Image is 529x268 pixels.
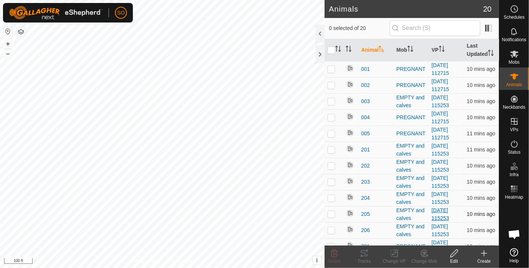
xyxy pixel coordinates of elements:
span: 003 [361,97,370,105]
span: 002 [361,81,370,89]
div: Open chat [503,223,526,246]
img: returning off [346,96,355,105]
span: 4 Oct 2025, 8:11 am [467,195,495,201]
th: Animal [358,39,393,61]
a: [DATE] 115253 [432,143,449,157]
span: 4 Oct 2025, 8:11 am [467,130,495,136]
a: [DATE] 115253 [432,191,449,205]
span: Help [510,259,519,263]
a: [DATE] 115253 [432,207,449,221]
div: EMPTY and calves [396,158,426,174]
button: + [3,39,12,48]
img: returning off [346,209,355,218]
span: 20 [483,3,492,15]
span: Schedules [504,15,525,19]
img: returning off [346,241,355,250]
img: returning off [346,160,355,169]
div: EMPTY and calves [396,142,426,158]
a: [DATE] 112715 [432,127,449,141]
a: [DATE] 115253 [432,94,449,108]
div: EMPTY and calves [396,207,426,222]
a: [DATE] 115253 [432,159,449,173]
span: SO [117,9,125,17]
span: 203 [361,178,370,186]
div: PREGNANT [396,65,426,73]
span: 001 [361,65,370,73]
span: 0 selected of 20 [329,24,390,32]
span: VPs [510,127,518,132]
img: returning off [346,128,355,137]
a: Help [499,245,529,266]
span: Heatmap [505,195,523,199]
p-sorticon: Activate to sort [335,47,341,53]
div: Change Mob [409,258,439,265]
div: EMPTY and calves [396,190,426,206]
p-sorticon: Activate to sort [488,51,494,57]
div: PREGNANT [396,243,426,250]
p-sorticon: Activate to sort [439,47,445,53]
button: – [3,49,12,58]
p-sorticon: Activate to sort [378,47,384,53]
div: EMPTY and calves [396,94,426,109]
button: i [313,256,321,265]
a: [DATE] 115253 [432,175,449,189]
img: returning off [346,225,355,234]
div: EMPTY and calves [396,223,426,238]
span: 4 Oct 2025, 8:11 am [467,211,495,217]
span: 4 Oct 2025, 8:11 am [467,227,495,233]
img: Gallagher Logo [9,6,103,19]
span: 4 Oct 2025, 8:11 am [467,82,495,88]
div: PREGNANT [396,81,426,89]
span: 004 [361,114,370,121]
span: 005 [361,130,370,138]
button: Map Layers [16,27,25,36]
a: Privacy Policy [133,258,161,265]
a: [DATE] 112715 [432,111,449,124]
th: VP [429,39,464,61]
span: 4 Oct 2025, 8:11 am [467,98,495,104]
img: returning off [346,177,355,186]
span: Infra [510,172,519,177]
img: returning off [346,193,355,202]
input: Search (S) [390,20,480,36]
span: Status [508,150,520,154]
span: 204 [361,194,370,202]
span: i [316,257,317,264]
img: returning off [346,112,355,121]
div: Create [469,258,499,265]
span: 4 Oct 2025, 8:11 am [467,147,495,153]
span: 206 [361,226,370,234]
span: Animals [506,82,522,87]
th: Last Updated [464,39,499,61]
th: Mob [393,39,429,61]
p-sorticon: Activate to sort [407,47,413,53]
span: 201 [361,146,370,154]
div: PREGNANT [396,130,426,138]
img: returning off [346,80,355,89]
a: [DATE] 112715 [432,62,449,76]
span: Notifications [502,37,526,42]
div: Tracks [349,258,379,265]
a: [DATE] 112715 [432,240,449,253]
span: 4 Oct 2025, 8:11 am [467,163,495,169]
span: 4 Oct 2025, 8:11 am [467,114,495,120]
h2: Animals [329,4,483,13]
span: 701 [361,243,370,250]
div: EMPTY and calves [396,174,426,190]
span: 4 Oct 2025, 8:11 am [467,179,495,185]
div: Edit [439,258,469,265]
span: Neckbands [503,105,525,109]
img: returning off [346,64,355,73]
span: 4 Oct 2025, 8:11 am [467,243,495,249]
button: Reset Map [3,27,12,36]
span: 4 Oct 2025, 8:11 am [467,66,495,72]
img: returning off [346,144,355,153]
p-sorticon: Activate to sort [346,47,352,53]
span: Mobs [509,60,520,64]
div: PREGNANT [396,114,426,121]
span: 205 [361,210,370,218]
div: Change VP [379,258,409,265]
a: [DATE] 112715 [432,78,449,92]
a: Contact Us [170,258,192,265]
a: [DATE] 115253 [432,223,449,237]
